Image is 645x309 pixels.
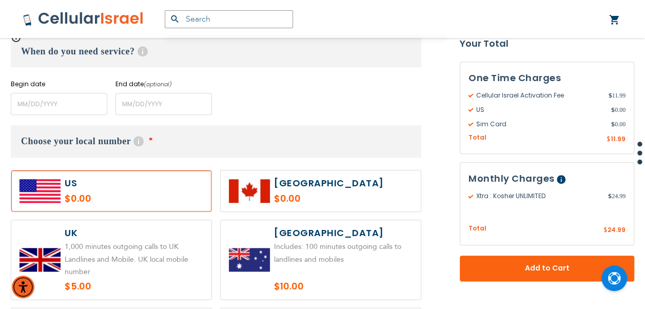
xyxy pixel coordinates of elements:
span: Cellular Israel Activation Fee [468,91,608,100]
span: 24.99 [608,226,626,235]
span: $ [608,91,612,100]
span: US [468,105,611,114]
label: End date [115,80,212,89]
span: Sim Card [468,120,611,129]
h3: One Time Charges [468,70,626,86]
input: MM/DD/YYYY [115,93,212,115]
span: $ [608,192,612,201]
span: 11.99 [611,134,626,143]
span: Total [468,224,486,234]
span: Add to Cart [494,263,600,274]
strong: Your Total [460,36,634,51]
span: Help [138,46,148,56]
span: 0.00 [611,120,626,129]
i: (optional) [144,80,172,88]
span: 0.00 [611,105,626,114]
span: 24.99 [608,192,626,201]
span: Xtra : Kosher UNLIMITED [468,192,608,201]
span: $ [611,105,615,114]
span: Help [557,176,565,184]
span: Choose your local number [21,136,131,146]
span: $ [611,120,615,129]
span: Total [468,133,486,143]
span: $ [607,135,611,144]
input: Search [165,10,293,28]
img: Cellular Israel [23,11,144,27]
button: Add to Cart [460,256,634,281]
span: $ [603,226,608,236]
span: Monthly Charges [468,172,555,185]
span: 11.99 [608,91,626,100]
span: Help [133,136,144,146]
div: Accessibility Menu [12,276,34,298]
input: MM/DD/YYYY [11,93,107,115]
label: Begin date [11,80,107,89]
h3: When do you need service? [11,35,421,67]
